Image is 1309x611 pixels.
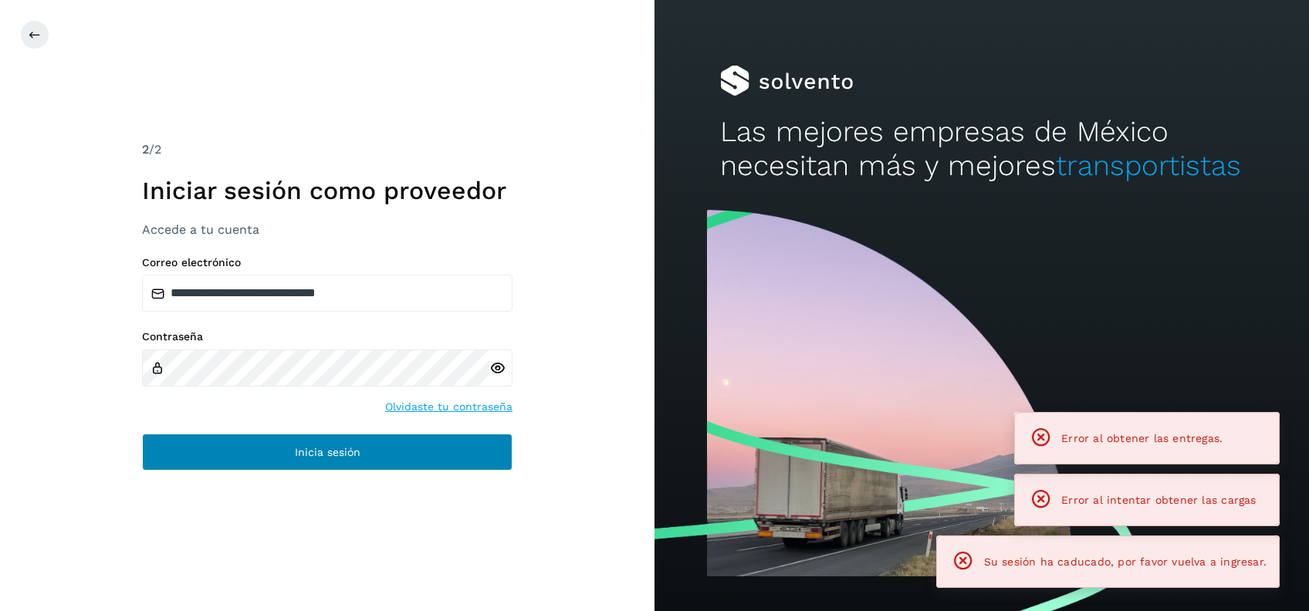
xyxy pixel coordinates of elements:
[142,222,512,237] h3: Accede a tu cuenta
[142,330,512,343] label: Contraseña
[142,176,512,205] h1: Iniciar sesión como proveedor
[1061,494,1256,506] span: Error al intentar obtener las cargas
[142,140,512,159] div: /2
[720,115,1243,184] h2: Las mejores empresas de México necesitan más y mejores
[385,399,512,415] a: Olvidaste tu contraseña
[1056,149,1241,182] span: transportistas
[295,447,360,457] span: Inicia sesión
[984,555,1267,568] span: Su sesión ha caducado, por favor vuelva a ingresar.
[142,256,512,269] label: Correo electrónico
[142,434,512,471] button: Inicia sesión
[1061,432,1223,444] span: Error al obtener las entregas.
[142,142,149,157] span: 2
